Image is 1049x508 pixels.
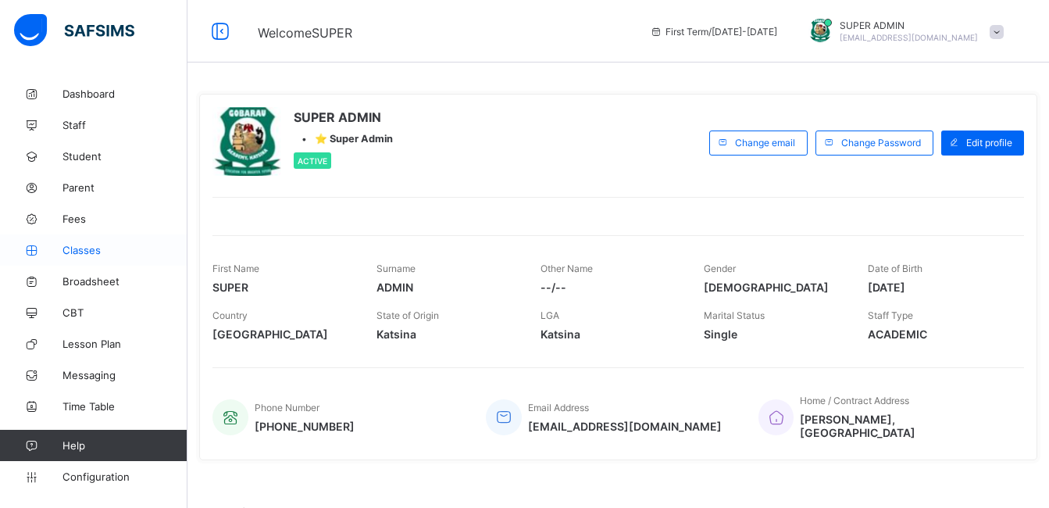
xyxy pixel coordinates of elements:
[212,309,248,321] span: Country
[376,309,439,321] span: State of Origin
[376,281,517,294] span: ADMIN
[212,327,353,341] span: [GEOGRAPHIC_DATA]
[735,137,795,148] span: Change email
[255,402,319,413] span: Phone Number
[800,413,1008,439] span: [PERSON_NAME], [GEOGRAPHIC_DATA]
[62,470,187,483] span: Configuration
[294,133,393,145] div: •
[62,306,187,319] span: CBT
[62,181,187,194] span: Parent
[704,309,765,321] span: Marital Status
[541,309,559,321] span: LGA
[528,402,589,413] span: Email Address
[793,19,1012,45] div: SUPERADMIN
[840,33,978,42] span: [EMAIL_ADDRESS][DOMAIN_NAME]
[62,88,187,100] span: Dashboard
[528,420,722,433] span: [EMAIL_ADDRESS][DOMAIN_NAME]
[62,338,187,350] span: Lesson Plan
[704,327,844,341] span: Single
[541,281,681,294] span: --/--
[541,327,681,341] span: Katsina
[841,137,921,148] span: Change Password
[840,20,978,31] span: SUPER ADMIN
[212,281,353,294] span: SUPER
[376,327,517,341] span: Katsina
[868,263,922,274] span: Date of Birth
[294,109,393,125] span: SUPER ADMIN
[315,133,393,145] span: ⭐ Super Admin
[650,26,777,38] span: session/term information
[298,156,327,166] span: Active
[376,263,416,274] span: Surname
[258,25,352,41] span: Welcome SUPER
[212,263,259,274] span: First Name
[62,150,187,163] span: Student
[704,281,844,294] span: [DEMOGRAPHIC_DATA]
[62,439,187,452] span: Help
[255,420,355,433] span: [PHONE_NUMBER]
[541,263,593,274] span: Other Name
[704,263,736,274] span: Gender
[868,327,1008,341] span: ACADEMIC
[62,400,187,413] span: Time Table
[62,369,187,381] span: Messaging
[966,137,1012,148] span: Edit profile
[14,14,134,47] img: safsims
[868,281,1008,294] span: [DATE]
[62,244,187,256] span: Classes
[62,275,187,288] span: Broadsheet
[62,119,187,131] span: Staff
[62,213,187,225] span: Fees
[868,309,913,321] span: Staff Type
[800,395,909,406] span: Home / Contract Address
